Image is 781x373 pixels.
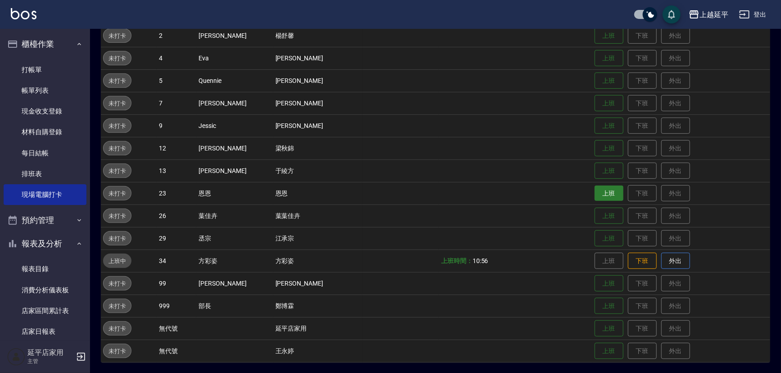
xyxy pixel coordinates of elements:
[4,32,86,56] button: 櫃檯作業
[273,272,362,295] td: [PERSON_NAME]
[104,279,131,288] span: 未打卡
[595,27,623,44] button: 上班
[7,348,25,366] img: Person
[273,137,362,159] td: 梁秋錦
[273,227,362,250] td: 江承宗
[685,5,732,24] button: 上越延平
[595,208,623,224] button: 上班
[157,69,196,92] td: 5
[273,47,362,69] td: [PERSON_NAME]
[595,298,623,314] button: 上班
[595,95,623,112] button: 上班
[196,205,273,227] td: 葉佳卉
[157,205,196,227] td: 26
[661,253,690,269] button: 外出
[104,121,131,131] span: 未打卡
[595,320,623,337] button: 上班
[157,227,196,250] td: 29
[273,24,362,47] td: 楊舒馨
[103,256,131,266] span: 上班中
[595,186,623,201] button: 上班
[4,280,86,300] a: 消費分析儀表板
[104,76,131,86] span: 未打卡
[196,114,273,137] td: Jessic
[27,348,73,357] h5: 延平店家用
[700,9,728,20] div: 上越延平
[157,159,196,182] td: 13
[273,250,362,272] td: 方彩姿
[157,24,196,47] td: 2
[11,8,36,19] img: Logo
[273,205,362,227] td: 葉葉佳卉
[595,343,623,359] button: 上班
[157,295,196,317] td: 999
[595,140,623,157] button: 上班
[736,6,770,23] button: 登出
[104,324,131,333] span: 未打卡
[104,99,131,108] span: 未打卡
[104,346,131,356] span: 未打卡
[595,275,623,292] button: 上班
[157,114,196,137] td: 9
[4,80,86,101] a: 帳單列表
[196,92,273,114] td: [PERSON_NAME]
[4,59,86,80] a: 打帳單
[196,250,273,272] td: 方彩姿
[157,272,196,295] td: 99
[4,232,86,255] button: 報表及分析
[273,295,362,317] td: 鄭博霖
[4,101,86,122] a: 現金收支登錄
[4,184,86,205] a: 現場電腦打卡
[595,118,623,134] button: 上班
[595,163,623,179] button: 上班
[104,54,131,63] span: 未打卡
[104,301,131,311] span: 未打卡
[595,230,623,247] button: 上班
[196,159,273,182] td: [PERSON_NAME]
[157,137,196,159] td: 12
[273,317,362,340] td: 延平店家用
[663,5,681,23] button: save
[104,144,131,153] span: 未打卡
[4,122,86,142] a: 材料自購登錄
[157,47,196,69] td: 4
[4,259,86,279] a: 報表目錄
[4,164,86,184] a: 排班表
[273,159,362,182] td: 于綾方
[473,257,488,264] span: 10:56
[273,92,362,114] td: [PERSON_NAME]
[104,234,131,243] span: 未打卡
[595,73,623,89] button: 上班
[273,114,362,137] td: [PERSON_NAME]
[157,250,196,272] td: 34
[595,50,623,67] button: 上班
[196,295,273,317] td: 部長
[4,209,86,232] button: 預約管理
[4,143,86,164] a: 每日結帳
[196,47,273,69] td: Eva
[273,69,362,92] td: [PERSON_NAME]
[196,24,273,47] td: [PERSON_NAME]
[4,321,86,342] a: 店家日報表
[4,300,86,321] a: 店家區間累計表
[157,317,196,340] td: 無代號
[196,272,273,295] td: [PERSON_NAME]
[27,357,73,365] p: 主管
[104,166,131,176] span: 未打卡
[157,340,196,362] td: 無代號
[196,69,273,92] td: Quennie
[196,227,273,250] td: 丞宗
[104,31,131,41] span: 未打卡
[196,137,273,159] td: [PERSON_NAME]
[157,182,196,205] td: 23
[441,257,473,264] b: 上班時間：
[157,92,196,114] td: 7
[104,211,131,221] span: 未打卡
[273,182,362,205] td: 恩恩
[196,182,273,205] td: 恩恩
[273,340,362,362] td: 王永婷
[104,189,131,198] span: 未打卡
[628,253,657,269] button: 下班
